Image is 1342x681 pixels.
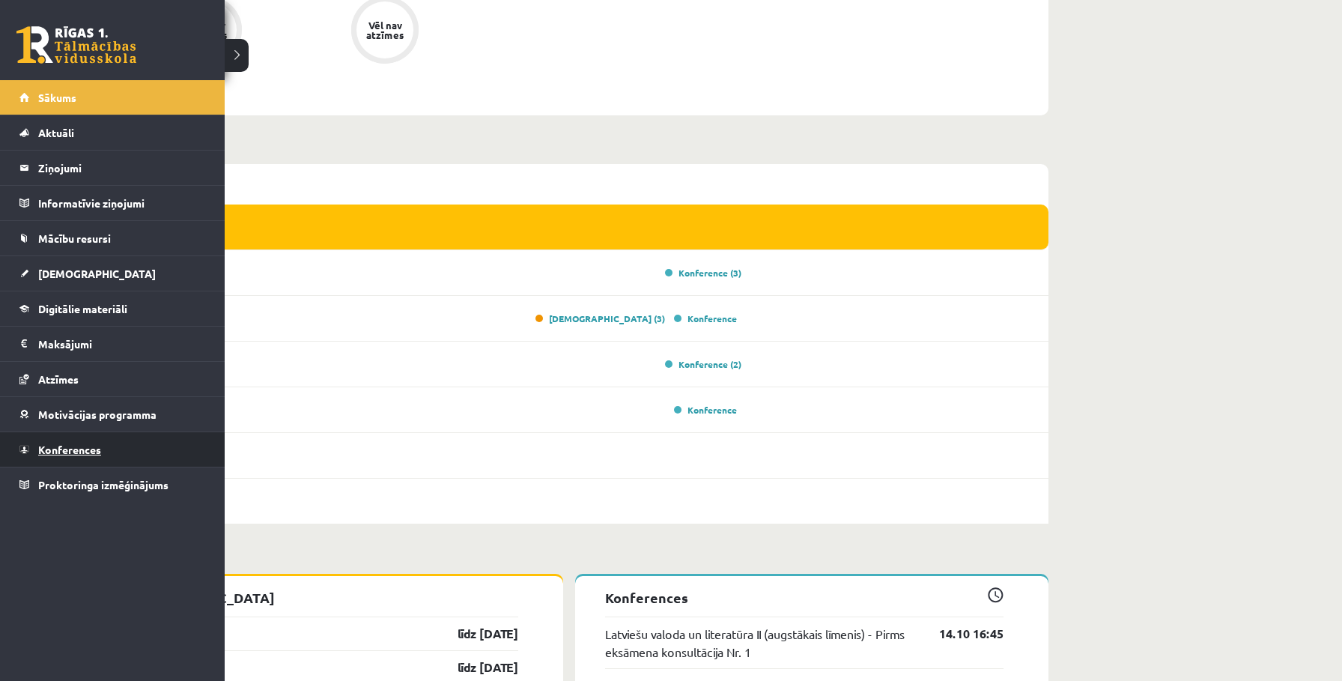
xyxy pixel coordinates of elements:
[674,404,737,416] a: Konference
[120,587,518,608] p: [DEMOGRAPHIC_DATA]
[38,327,206,361] legend: Maksājumi
[38,302,127,315] span: Digitālie materiāli
[19,397,206,432] a: Motivācijas programma
[16,26,136,64] a: Rīgas 1. Tālmācības vidusskola
[19,467,206,502] a: Proktoringa izmēģinājums
[535,312,665,324] a: [DEMOGRAPHIC_DATA] (3)
[605,625,917,661] a: Latviešu valoda un literatūra II (augstākais līmenis) - Pirms eksāmena konsultācija Nr. 1
[38,408,157,421] span: Motivācijas programma
[19,256,206,291] a: [DEMOGRAPHIC_DATA]
[38,267,156,280] span: [DEMOGRAPHIC_DATA]
[38,443,101,456] span: Konferences
[431,659,518,677] a: līdz [DATE]
[19,362,206,396] a: Atzīmes
[19,115,206,150] a: Aktuāli
[364,20,406,40] div: Vēl nav atzīmes
[19,432,206,467] a: Konferences
[96,135,1042,155] p: Nedēļa
[917,625,1004,643] a: 14.10 16:45
[90,164,1048,205] div: (13.10 - 19.10)
[38,126,74,139] span: Aktuāli
[431,625,518,643] a: līdz [DATE]
[674,312,737,324] a: Konference
[38,91,76,104] span: Sākums
[19,291,206,326] a: Digitālie materiāli
[38,231,111,245] span: Mācību resursi
[38,186,206,220] legend: Informatīvie ziņojumi
[96,547,1042,567] p: Tuvākās aktivitātes
[38,478,168,491] span: Proktoringa izmēģinājums
[19,151,206,185] a: Ziņojumi
[665,267,741,279] a: Konference (3)
[19,80,206,115] a: Sākums
[19,186,206,220] a: Informatīvie ziņojumi
[665,358,741,370] a: Konference (2)
[19,327,206,361] a: Maksājumi
[38,372,79,386] span: Atzīmes
[19,221,206,255] a: Mācību resursi
[605,587,1004,608] p: Konferences
[38,151,206,185] legend: Ziņojumi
